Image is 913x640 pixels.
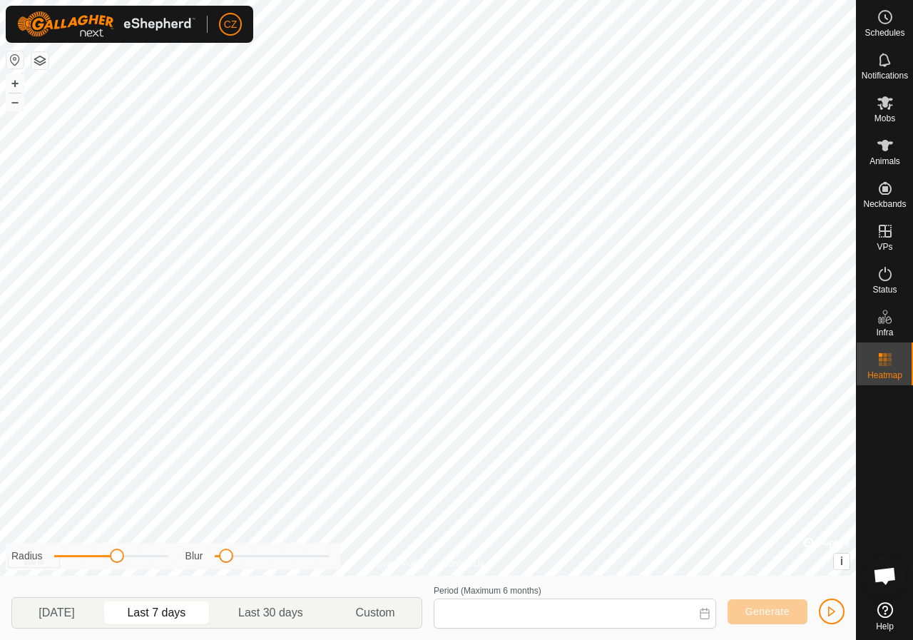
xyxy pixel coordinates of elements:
[238,604,303,621] span: Last 30 days
[127,604,185,621] span: Last 7 days
[863,200,906,208] span: Neckbands
[442,557,484,570] a: Contact Us
[185,549,203,564] label: Blur
[372,557,425,570] a: Privacy Policy
[877,243,892,251] span: VPs
[834,554,850,569] button: i
[39,604,74,621] span: [DATE]
[867,371,902,380] span: Heatmap
[6,75,24,92] button: +
[869,157,900,166] span: Animals
[857,596,913,636] a: Help
[31,52,49,69] button: Map Layers
[728,599,807,624] button: Generate
[876,328,893,337] span: Infra
[6,51,24,68] button: Reset Map
[874,114,895,123] span: Mobs
[876,622,894,631] span: Help
[745,606,790,617] span: Generate
[434,586,541,596] label: Period (Maximum 6 months)
[224,17,238,32] span: CZ
[6,93,24,111] button: –
[11,549,43,564] label: Radius
[872,285,897,294] span: Status
[862,71,908,80] span: Notifications
[17,11,195,37] img: Gallagher Logo
[864,554,907,597] div: Open chat
[356,604,395,621] span: Custom
[864,29,904,37] span: Schedules
[840,555,843,567] span: i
